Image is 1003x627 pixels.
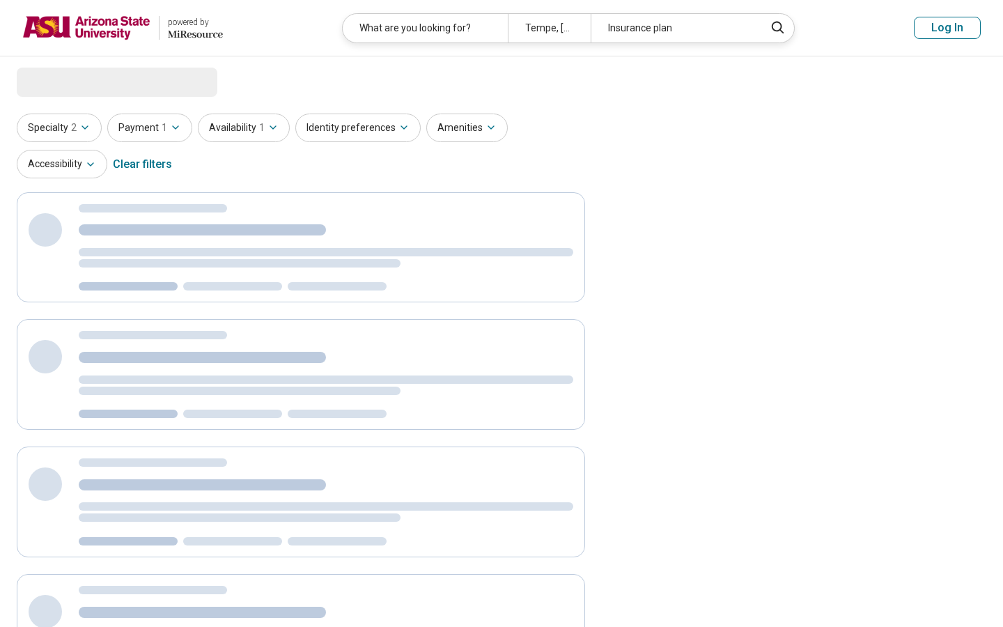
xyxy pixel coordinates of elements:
[914,17,981,39] button: Log In
[162,121,167,135] span: 1
[426,114,508,142] button: Amenities
[343,14,508,42] div: What are you looking for?
[591,14,756,42] div: Insurance plan
[113,148,172,181] div: Clear filters
[508,14,591,42] div: Tempe, [GEOGRAPHIC_DATA]
[259,121,265,135] span: 1
[17,114,102,142] button: Specialty2
[71,121,77,135] span: 2
[17,150,107,178] button: Accessibility
[22,11,150,45] img: Arizona State University
[295,114,421,142] button: Identity preferences
[107,114,192,142] button: Payment1
[168,16,223,29] div: powered by
[22,11,223,45] a: Arizona State Universitypowered by
[198,114,290,142] button: Availability1
[17,68,134,95] span: Loading...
